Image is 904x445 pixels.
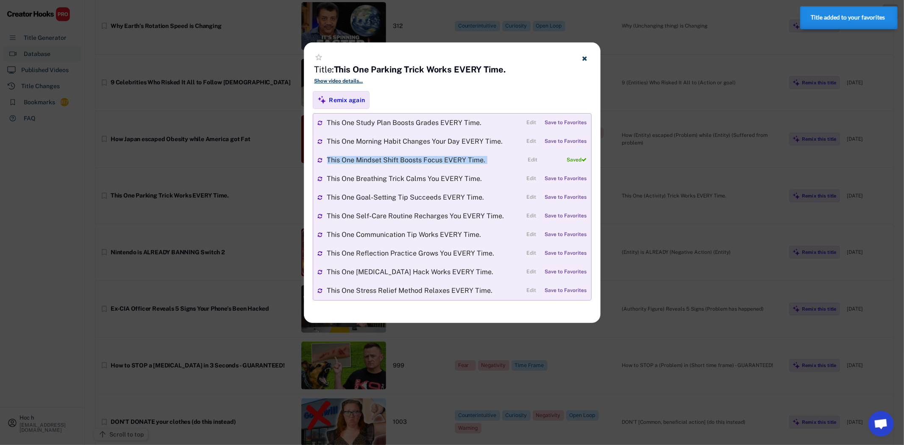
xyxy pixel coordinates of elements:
div: Edit [527,232,537,238]
div: Edit [527,269,537,275]
div: This One Study Plan Boosts Grades EVERY Time. [327,120,523,126]
div: Edit [527,195,537,200]
div: Edit [527,288,537,294]
div: This One Morning Habit Changes Your Day EVERY Time. [327,138,523,145]
div: This One Communication Tip Works EVERY Time. [327,231,523,238]
div: This One Stress Relief Method Relaxes EVERY Time. [327,287,523,294]
div: Edit [527,139,537,145]
div: Remix again [329,96,365,104]
div: Save to Favorites [545,176,587,182]
div: This One Breathing Trick Calms You EVERY Time. [327,175,523,182]
div: This One Reflection Practice Grows You EVERY Time. [327,250,523,257]
button: star_border [314,53,323,61]
div: Save to Favorites [545,139,587,145]
div: Edit [527,120,537,126]
div: This One Mindset Shift Boosts Focus EVERY Time. [327,157,524,164]
div: Save to Favorites [545,269,587,275]
a: Open chat [868,411,894,437]
strong: Title added to your favorites [811,14,885,21]
div: Saved [546,157,587,163]
div: Save to Favorites [545,250,587,256]
div: Edit [527,176,537,182]
div: Save to Favorites [545,195,587,200]
h4: Title: [314,64,506,75]
div: Save to Favorites [545,213,587,219]
div: Save to Favorites [545,232,587,238]
div: This One Goal-Setting Tip Succeeds EVERY Time. [327,194,523,201]
div: Show video details... [314,78,590,85]
div: This One [MEDICAL_DATA] Hack Works EVERY Time. [327,269,523,275]
div: Edit [528,157,538,163]
strong: This One Parking Trick Works EVERY Time. [334,64,506,75]
img: MagicMajor%20%28Purple%29.svg [317,95,326,104]
div: Edit [527,213,537,219]
div: Save to Favorites [545,288,587,294]
div: This One Self-Care Routine Recharges You EVERY Time. [327,213,523,220]
div: Edit [527,250,537,256]
div: Save to Favorites [545,120,587,126]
